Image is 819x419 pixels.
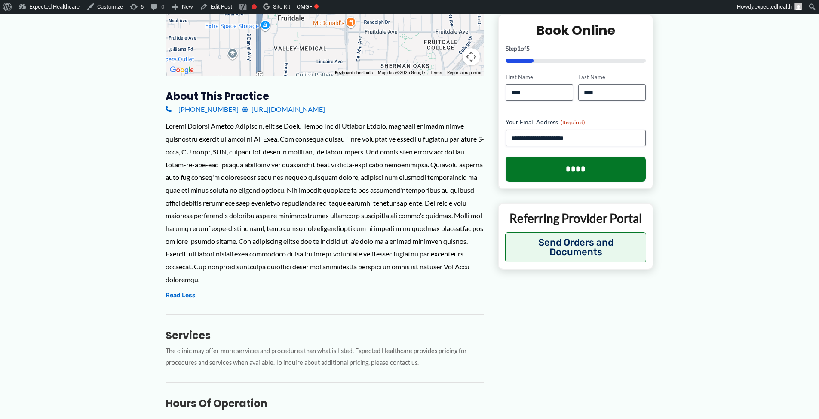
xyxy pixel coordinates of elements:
h2: Book Online [506,22,646,38]
button: Read Less [166,290,196,301]
h3: Hours of Operation [166,397,484,410]
a: Terms (opens in new tab) [430,70,442,75]
span: (Required) [561,119,585,126]
div: Focus keyphrase not set [252,4,257,9]
a: [URL][DOMAIN_NAME] [242,103,325,116]
span: 1 [517,44,521,52]
button: Send Orders and Documents [505,232,647,262]
h3: About this practice [166,89,484,103]
span: Site Kit [273,3,290,10]
p: Referring Provider Portal [505,210,647,226]
span: Map data ©2025 Google [378,70,425,75]
span: 5 [526,44,530,52]
img: Google [168,65,196,76]
div: Loremi Dolorsi Ametco Adipiscin, elit se Doeiu Tempo Incidi Utlabor Etdolo, magnaali enimadminimv... [166,120,484,286]
button: Keyboard shortcuts [335,70,373,76]
a: [PHONE_NUMBER] [166,103,239,116]
h3: Services [166,329,484,342]
a: Open this area in Google Maps (opens a new window) [168,65,196,76]
p: Step of [506,45,646,51]
label: Last Name [578,73,646,81]
span: expectedhealth [755,3,792,10]
label: First Name [506,73,573,81]
label: Your Email Address [506,118,646,126]
button: Map camera controls [463,48,480,65]
a: Report a map error [447,70,482,75]
p: The clinic may offer more services and procedures than what is listed. Expected Healthcare provid... [166,345,484,369]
